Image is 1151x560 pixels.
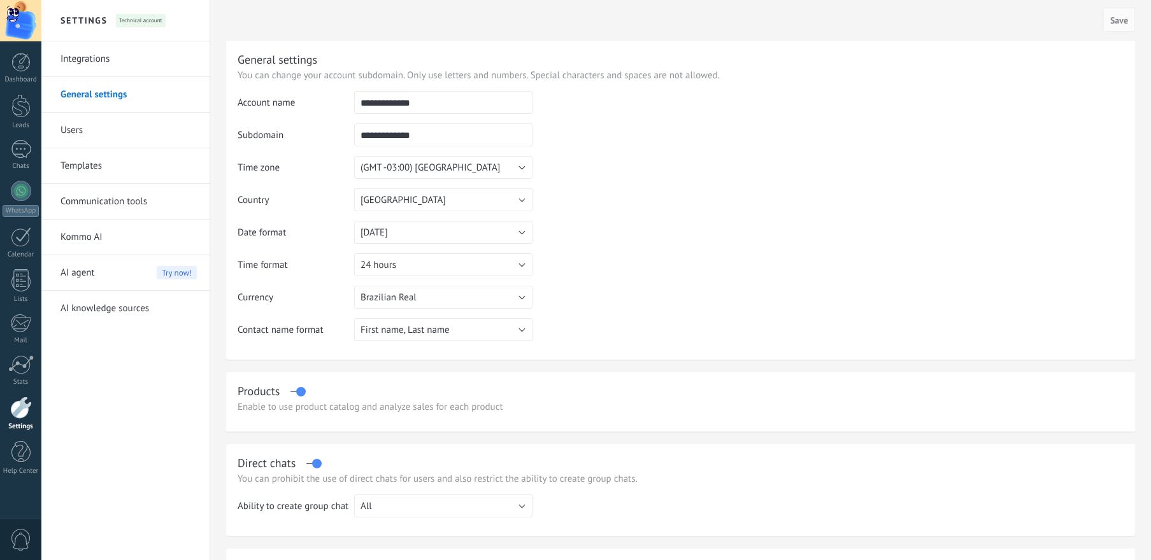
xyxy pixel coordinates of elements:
[354,156,533,179] button: (GMT -03:00) [GEOGRAPHIC_DATA]
[61,41,197,77] a: Integrations
[238,188,354,221] td: Country
[116,14,166,27] div: Technical account
[238,91,354,123] td: Account name
[238,456,296,470] div: Direct chats
[3,378,39,386] div: Stats
[3,76,39,84] div: Dashboard
[361,324,450,336] span: First name, Last name
[238,52,317,67] div: General settings
[41,113,210,148] li: Users
[238,123,354,156] td: Subdomain
[354,318,533,341] button: First name, Last name
[61,148,197,184] a: Templates
[61,113,197,148] a: Users
[238,253,354,286] td: Time format
[361,500,372,512] span: All
[3,337,39,345] div: Mail
[238,401,1124,413] div: Enable to use product catalog and analyze sales for each product
[361,227,388,239] span: [DATE]
[354,494,533,517] button: All
[3,122,39,130] div: Leads
[238,156,354,188] td: Time zone
[41,220,210,255] li: Kommo AI
[61,255,197,291] a: AI agent Try now!
[157,266,197,279] span: Try now!
[41,148,210,184] li: Templates
[3,423,39,431] div: Settings
[41,255,210,291] li: AI agent
[61,291,197,326] a: AI knowledge sources
[238,384,280,398] div: Products
[3,251,39,259] div: Calendar
[238,69,1124,81] p: You can change your account subdomain. Only use letters and numbers. Special characters and space...
[361,162,500,174] span: (GMT -03:00) [GEOGRAPHIC_DATA]
[238,318,354,351] td: Contact name format
[41,41,210,77] li: Integrations
[354,286,533,309] button: Brazilian Real
[354,188,533,211] button: [GEOGRAPHIC_DATA]
[238,221,354,253] td: Date format
[41,77,210,113] li: General settings
[3,467,39,475] div: Help Center
[3,162,39,171] div: Chats
[238,286,354,318] td: Currency
[238,473,1124,485] p: You can prohibit the use of direct chats for users and also restrict the ability to create group ...
[238,494,354,527] td: Ability to create group chat
[361,194,446,206] span: [GEOGRAPHIC_DATA]
[61,220,197,255] a: Kommo AI
[61,77,197,113] a: General settings
[354,253,533,276] button: 24 hours
[41,291,210,326] li: AI knowledge sources
[61,255,95,291] span: AI agent
[354,221,533,244] button: [DATE]
[361,259,396,271] span: 24 hours
[1110,16,1128,25] span: Save
[3,295,39,304] div: Lists
[361,291,417,304] span: Brazilian Real
[61,184,197,220] a: Communication tools
[41,184,210,220] li: Communication tools
[3,205,39,217] div: WhatsApp
[1103,8,1135,32] button: Save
